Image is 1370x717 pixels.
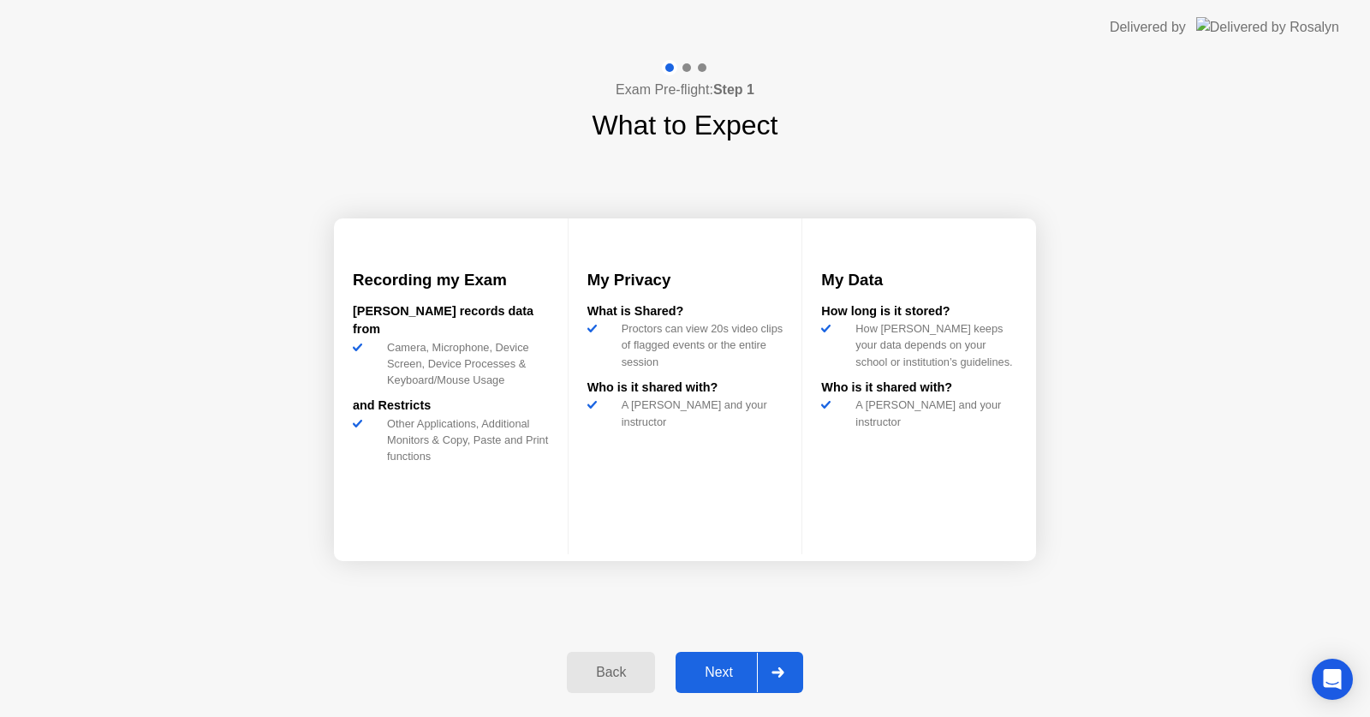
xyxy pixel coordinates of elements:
div: A [PERSON_NAME] and your instructor [849,397,1017,429]
b: Step 1 [713,82,754,97]
div: Open Intercom Messenger [1312,659,1353,700]
div: Who is it shared with? [587,379,783,397]
div: Other Applications, Additional Monitors & Copy, Paste and Print functions [380,415,549,465]
div: How long is it stored? [821,302,1017,321]
h3: My Data [821,268,1017,292]
h1: What to Expect [593,105,778,146]
h3: My Privacy [587,268,783,292]
h3: Recording my Exam [353,268,549,292]
div: and Restricts [353,397,549,415]
div: [PERSON_NAME] records data from [353,302,549,339]
button: Back [567,652,655,693]
div: Delivered by [1110,17,1186,38]
button: Next [676,652,803,693]
div: What is Shared? [587,302,783,321]
h4: Exam Pre-flight: [616,80,754,100]
div: How [PERSON_NAME] keeps your data depends on your school or institution’s guidelines. [849,320,1017,370]
div: Who is it shared with? [821,379,1017,397]
div: Back [572,665,650,680]
div: Next [681,665,757,680]
img: Delivered by Rosalyn [1196,17,1339,37]
div: A [PERSON_NAME] and your instructor [615,397,783,429]
div: Camera, Microphone, Device Screen, Device Processes & Keyboard/Mouse Usage [380,339,549,389]
div: Proctors can view 20s video clips of flagged events or the entire session [615,320,783,370]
